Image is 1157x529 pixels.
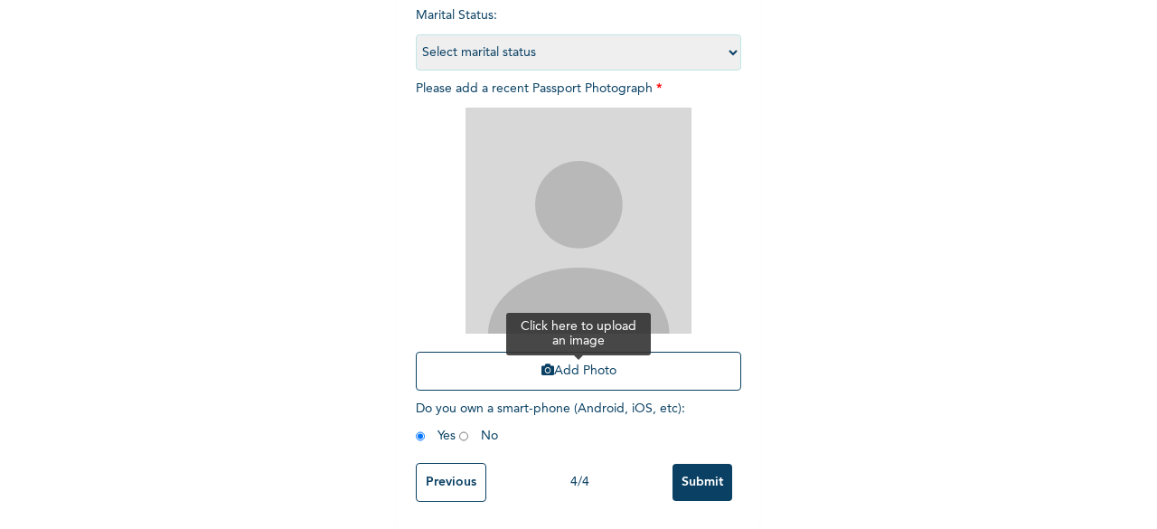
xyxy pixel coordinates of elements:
img: Crop [466,108,691,334]
input: Submit [673,464,732,501]
span: Do you own a smart-phone (Android, iOS, etc) : Yes No [416,402,685,442]
button: Add Photo [416,352,741,391]
div: 4 / 4 [486,473,673,492]
input: Previous [416,463,486,502]
span: Please add a recent Passport Photograph [416,82,741,400]
span: Marital Status : [416,9,741,59]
